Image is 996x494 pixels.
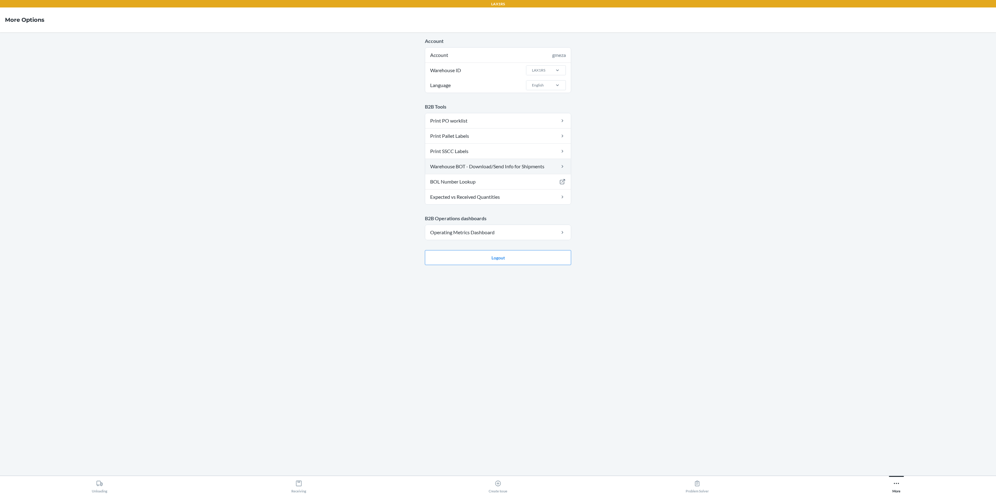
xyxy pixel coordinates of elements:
p: B2B Tools [425,103,571,110]
button: Logout [425,250,571,265]
span: Language [429,78,452,93]
div: Account [425,48,571,63]
a: Print SSCC Labels [425,144,571,159]
button: Create Issue [398,476,598,493]
h4: More Options [5,16,45,24]
div: English [532,82,544,88]
a: Print PO worklist [425,113,571,128]
div: Problem Solver [686,478,709,493]
div: Receiving [291,478,306,493]
p: LAX1RS [491,1,505,7]
p: B2B Operations dashboards [425,215,571,222]
div: LAX1RS [532,68,545,73]
a: Operating Metrics Dashboard [425,225,571,240]
p: Account [425,37,571,45]
div: Unloading [92,478,107,493]
a: Warehouse BOT - Download/Send Info for Shipments [425,159,571,174]
div: gmeza [552,51,566,59]
a: Print Pallet Labels [425,128,571,143]
button: Problem Solver [598,476,797,493]
button: Receiving [199,476,398,493]
div: Create Issue [489,478,507,493]
input: Warehouse IDLAX1RS [531,68,532,73]
div: More [892,478,900,493]
a: Expected vs Received Quantities [425,189,571,204]
input: LanguageEnglish [531,82,532,88]
button: More [797,476,996,493]
span: Warehouse ID [429,63,462,78]
a: BOL Number Lookup [425,174,571,189]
